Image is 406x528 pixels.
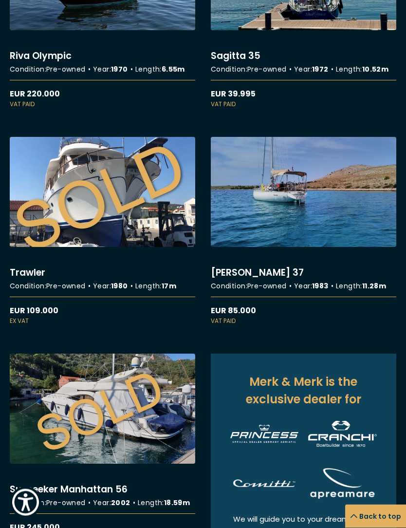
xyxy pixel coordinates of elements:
[230,479,299,489] img: Comitti
[308,421,377,447] img: Cranchi
[10,487,41,518] button: Show Accessibility Preferences
[308,467,377,501] img: Apreamare
[230,374,377,409] h2: Merk & Merk is the exclusive dealer for
[211,137,396,326] a: More details about
[345,505,406,528] button: Back to top
[230,514,377,525] p: We will guide you to your dream yacht.
[10,137,195,326] a: More details about
[230,425,299,443] img: Princess Yachts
